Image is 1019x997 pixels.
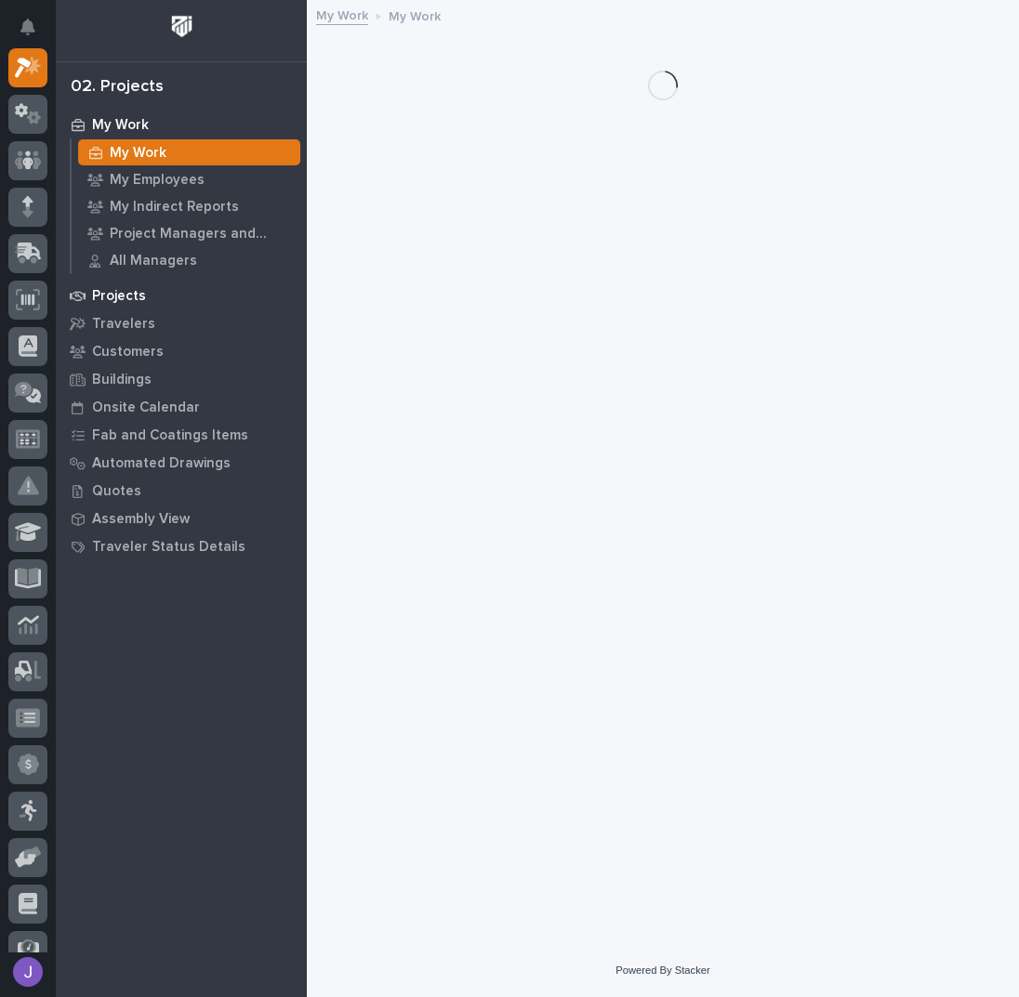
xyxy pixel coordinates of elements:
[72,193,307,219] a: My Indirect Reports
[56,421,307,449] a: Fab and Coatings Items
[110,145,166,162] p: My Work
[92,483,141,500] p: Quotes
[92,427,248,444] p: Fab and Coatings Items
[56,111,307,138] a: My Work
[92,288,146,305] p: Projects
[8,7,47,46] button: Notifications
[56,365,307,393] a: Buildings
[56,337,307,365] a: Customers
[110,172,205,189] p: My Employees
[92,117,149,134] p: My Work
[72,166,307,192] a: My Employees
[56,309,307,337] a: Travelers
[316,4,368,25] a: My Work
[110,253,197,269] p: All Managers
[615,964,709,976] a: Powered By Stacker
[92,455,231,472] p: Automated Drawings
[110,226,293,243] p: Project Managers and Engineers
[389,5,441,25] p: My Work
[56,505,307,532] a: Assembly View
[56,282,307,309] a: Projects
[72,220,307,246] a: Project Managers and Engineers
[8,952,47,991] button: users-avatar
[92,316,155,333] p: Travelers
[92,400,200,416] p: Onsite Calendar
[23,19,47,48] div: Notifications
[92,372,152,388] p: Buildings
[92,539,245,556] p: Traveler Status Details
[56,449,307,477] a: Automated Drawings
[56,532,307,560] a: Traveler Status Details
[92,344,164,361] p: Customers
[165,9,199,44] img: Workspace Logo
[110,199,239,216] p: My Indirect Reports
[71,77,164,98] div: 02. Projects
[72,247,307,273] a: All Managers
[56,393,307,421] a: Onsite Calendar
[72,139,307,165] a: My Work
[56,477,307,505] a: Quotes
[92,511,190,528] p: Assembly View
